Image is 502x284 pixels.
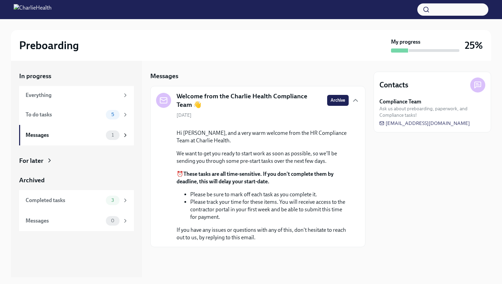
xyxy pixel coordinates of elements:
li: Please be sure to mark off each task as you complete it. [190,191,349,198]
h2: Preboarding [19,39,79,52]
p: If you have any issues or questions with any of this, don't hesitate to reach out to us, by reply... [177,226,349,241]
img: CharlieHealth [14,4,52,15]
h4: Contacts [379,80,408,90]
div: Everything [26,91,120,99]
div: Messages [26,131,103,139]
a: In progress [19,72,134,81]
span: 0 [107,218,118,223]
span: Ask us about preboarding, paperwork, and Compliance tasks! [379,105,485,118]
a: Everything [19,86,134,104]
a: Archived [19,176,134,185]
h3: 25% [465,39,483,52]
p: Hi [PERSON_NAME], and a very warm welcome from the HR Compliance Team at Charlie Health. [177,129,349,144]
div: Messages [26,217,103,225]
strong: These tasks are all time-sensitive. If you don't complete them by deadline, this will delay your ... [177,171,334,185]
strong: My progress [391,38,420,46]
li: Please track your time for these items. You will receive access to the contractor portal in your ... [190,198,349,221]
h5: Welcome from the Charlie Health Compliance Team 👋 [177,92,322,109]
p: We want to get you ready to start work as soon as possible, so we'll be sending you through some ... [177,150,349,165]
button: Archive [327,95,349,106]
a: Messages0 [19,211,134,231]
a: Completed tasks3 [19,190,134,211]
a: Messages1 [19,125,134,145]
a: To do tasks5 [19,104,134,125]
span: 5 [107,112,118,117]
span: 3 [107,198,118,203]
strong: Compliance Team [379,98,421,105]
span: Archive [331,97,345,104]
p: ⏰ [177,170,349,185]
div: To do tasks [26,111,103,118]
div: Completed tasks [26,197,103,204]
a: For later [19,156,134,165]
div: For later [19,156,43,165]
h5: Messages [150,72,178,81]
span: [DATE] [177,112,192,118]
span: 1 [108,132,118,138]
a: [EMAIL_ADDRESS][DOMAIN_NAME] [379,120,470,127]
